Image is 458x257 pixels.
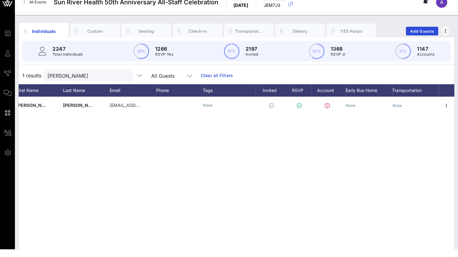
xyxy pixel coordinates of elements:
div: YES Rsvps [338,28,365,34]
p: Accounts [417,51,434,57]
p: JEM7J3 [264,2,285,8]
div: Early Bus Home [346,84,392,97]
p: RSVP`d [331,51,345,57]
p: 1266 [155,45,173,53]
div: All Guests [151,73,175,79]
div: Custom [81,28,109,34]
div: RSVP [290,84,311,97]
i: None [392,103,402,108]
p: 2247 [52,45,83,53]
div: Transportation [392,84,439,97]
i: None [203,103,213,108]
div: Transportation [235,28,263,34]
span: [PERSON_NAME] [PERSON_NAME] [63,103,137,108]
div: Dietary [286,28,314,34]
span: Add Guests [410,29,434,34]
div: Check-In [184,28,211,34]
div: Last Name [63,84,110,97]
span: [PERSON_NAME] [16,103,53,108]
div: Phone [156,84,203,97]
p: 2197 [246,45,258,53]
div: Account [311,84,346,97]
a: Clear all Filters [201,72,233,79]
p: 1368 [331,45,345,53]
p: Invited [246,51,258,57]
i: None [346,103,356,108]
p: 1147 [417,45,434,53]
div: First Name [16,84,63,97]
div: Tags [203,84,256,97]
span: [EMAIL_ADDRESS][DOMAIN_NAME] [110,103,184,108]
p: RSVP Yes [155,51,173,57]
span: 1 results [22,72,41,79]
div: Seating [133,28,160,34]
div: Email [110,84,156,97]
div: All Guests [147,69,197,82]
div: Invited [256,84,290,97]
p: [DATE] [234,2,248,8]
button: Add Guests [406,27,438,35]
p: Total Individuals [52,51,83,57]
div: Individuals [30,28,58,34]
